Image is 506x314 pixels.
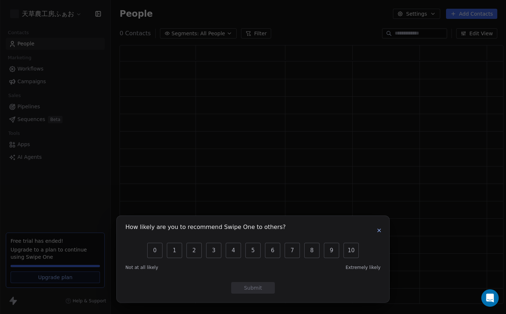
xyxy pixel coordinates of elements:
span: Extremely likely [346,265,381,270]
button: 8 [304,243,320,258]
button: 4 [226,243,241,258]
button: 3 [206,243,221,258]
button: 10 [344,243,359,258]
button: 5 [245,243,261,258]
button: 6 [265,243,280,258]
button: 1 [167,243,182,258]
button: 7 [285,243,300,258]
button: 9 [324,243,339,258]
button: Submit [231,282,275,294]
span: Not at all likely [125,265,158,270]
button: 2 [186,243,202,258]
button: 0 [147,243,162,258]
h1: How likely are you to recommend Swipe One to others? [125,225,286,232]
